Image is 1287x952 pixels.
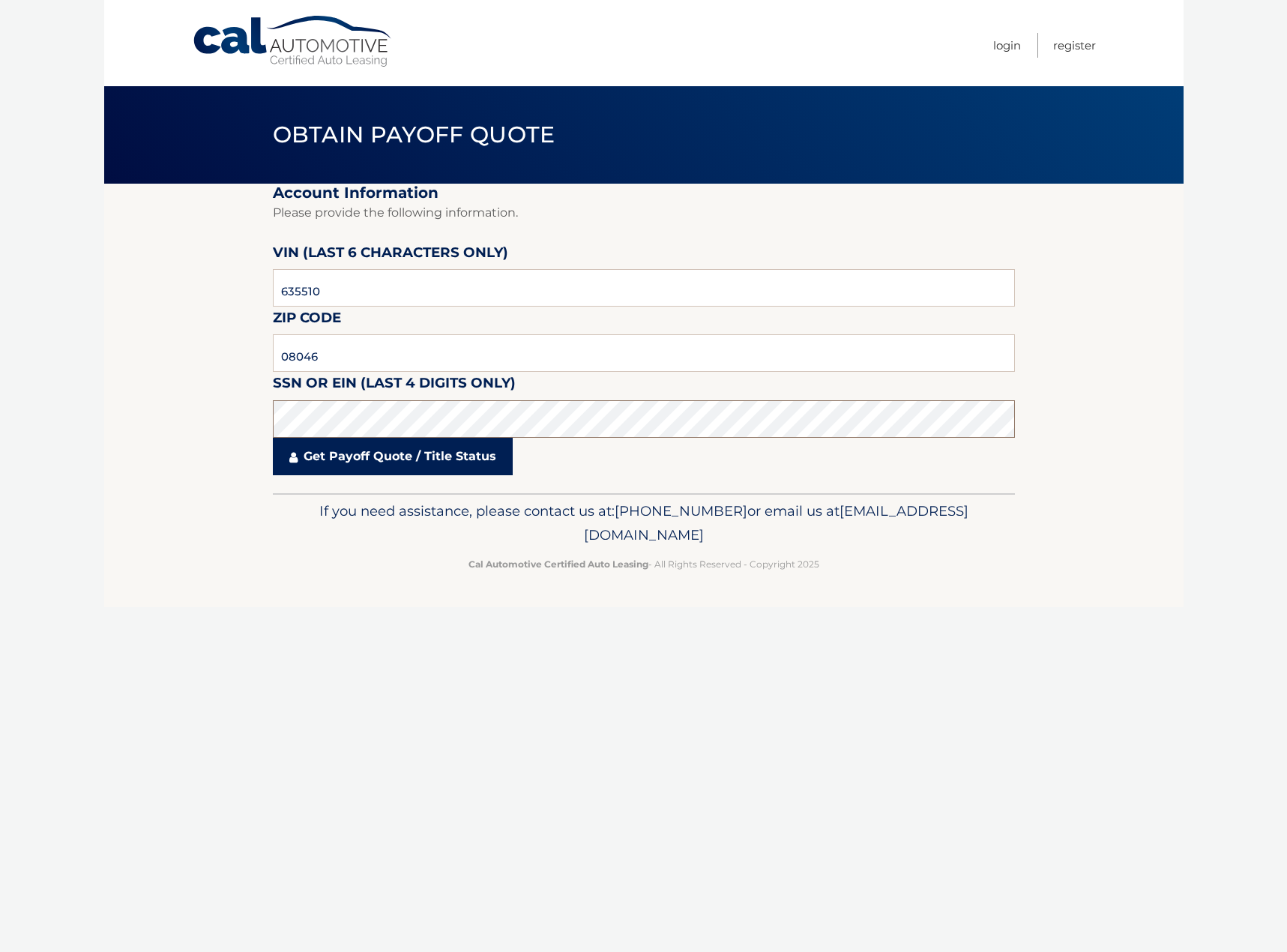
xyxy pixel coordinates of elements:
[273,241,508,269] label: VIN (last 6 characters only)
[273,438,513,475] a: Get Payoff Quote / Title Status
[615,502,747,519] span: [PHONE_NUMBER]
[283,499,1005,547] p: If you need assistance, please contact us at: or email us at
[993,33,1021,58] a: Login
[273,202,1015,223] p: Please provide the following information.
[192,15,394,68] a: Cal Automotive
[273,184,1015,202] h2: Account Information
[273,372,516,400] label: SSN or EIN (last 4 digits only)
[273,307,341,334] label: Zip Code
[1053,33,1096,58] a: Register
[468,558,648,570] strong: Cal Automotive Certified Auto Leasing
[283,556,1005,572] p: - All Rights Reserved - Copyright 2025
[273,121,555,148] span: Obtain Payoff Quote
